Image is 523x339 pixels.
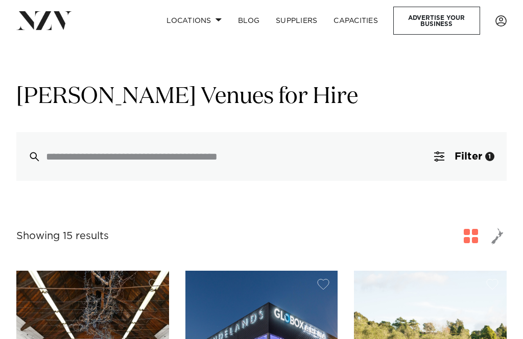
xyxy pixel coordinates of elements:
a: Advertise your business [393,7,480,35]
div: 1 [485,152,494,161]
div: Showing 15 results [16,228,109,244]
a: SUPPLIERS [268,10,325,32]
span: Filter [455,151,482,162]
a: Capacities [325,10,386,32]
button: Filter1 [422,132,507,181]
img: nzv-logo.png [16,11,72,30]
h1: [PERSON_NAME] Venues for Hire [16,82,507,112]
a: Locations [158,10,230,32]
a: BLOG [230,10,268,32]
